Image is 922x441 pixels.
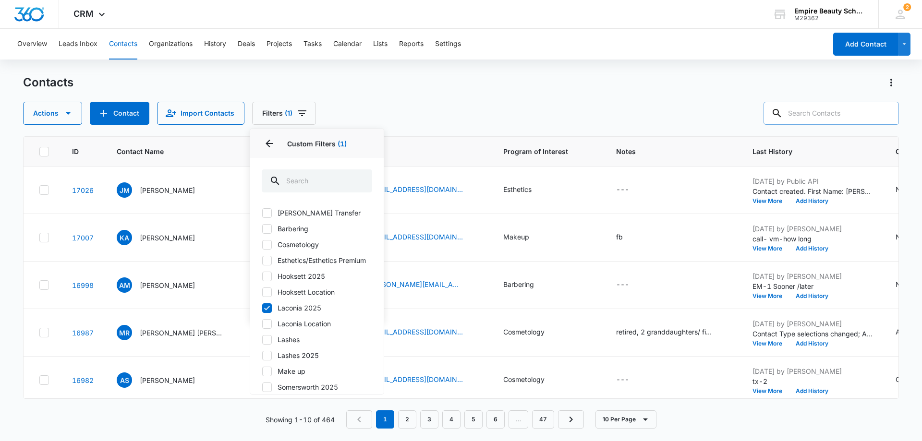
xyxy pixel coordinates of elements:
button: Reports [399,29,424,60]
div: Email - angerskatelyn@gmail.com - Select to Edit Field [367,232,480,243]
button: History [204,29,226,60]
label: Make up [262,366,372,376]
p: [PERSON_NAME] [140,280,195,290]
label: Laconia Location [262,319,372,329]
div: Program of Interest - Cosmetology - Select to Edit Field [503,327,562,338]
div: Esthetics [503,184,532,194]
p: [DATE] by [PERSON_NAME] [752,224,873,234]
label: Lashes 2025 [262,350,372,360]
input: Search [262,169,372,192]
p: Showing 1-10 of 464 [266,415,335,425]
span: Last History [752,146,859,156]
div: retired, 2 granddaughters/ field hockey. husband- retired too she is not ready [DEMOGRAPHIC_DATA]. [616,327,712,337]
a: [EMAIL_ADDRESS][DOMAIN_NAME] [367,374,463,384]
p: [PERSON_NAME] [140,233,195,243]
span: Email [367,146,466,156]
div: Email - asargent672@gmail.com - Select to Edit Field [367,374,480,386]
span: JM [117,182,132,198]
div: Notes - fb - Select to Edit Field [616,232,640,243]
button: View More [752,293,789,299]
button: Actions [23,102,82,125]
div: Program of Interest - Esthetics - Select to Edit Field [503,184,549,196]
div: Contact Name - Katelyn Angers - Select to Edit Field [117,230,212,245]
a: Navigate to contact details page for Michelle R Letourneau Poczobut [72,329,94,337]
a: Navigate to contact details page for Katelyn Angers [72,234,94,242]
a: Page 3 [420,410,438,429]
nav: Pagination [346,410,584,429]
button: Add History [789,341,835,346]
div: account name [794,7,864,15]
div: Program of Interest - Cosmetology - Select to Edit Field [503,374,562,386]
span: CRM [73,9,94,19]
button: Settings [435,29,461,60]
p: [DATE] by [PERSON_NAME] [752,319,873,329]
div: Program of Interest - Makeup - Select to Edit Field [503,232,546,243]
p: Custom Filters [262,139,372,149]
label: Somersworth 2025 [262,382,372,392]
p: tx-2 [752,376,873,386]
p: [PERSON_NAME] [140,375,195,385]
a: [EMAIL_ADDRESS][DOMAIN_NAME] [367,232,463,242]
a: Next Page [558,410,584,429]
div: Email - angela@advancedhairetc.com - Select to Edit Field [367,279,480,291]
label: Lashes [262,334,372,345]
span: (1) [285,110,292,117]
span: AM [117,277,132,293]
div: account id [794,15,864,22]
button: Back [262,136,277,151]
button: Tasks [303,29,322,60]
div: fb [616,232,623,242]
h1: Contacts [23,75,73,90]
div: Program of Interest - Barbering - Select to Edit Field [503,279,551,291]
button: Projects [267,29,292,60]
button: 10 Per Page [595,410,656,429]
button: View More [752,341,789,346]
p: Contact created. First Name: [PERSON_NAME] Last Name: [PERSON_NAME] Source: Form - Enroll Now Sta... [752,186,873,196]
div: Contact Name - Jennifer Marra - Select to Edit Field [117,182,212,198]
a: Navigate to contact details page for Jennifer Marra [72,186,94,194]
button: View More [752,388,789,394]
span: AS [117,372,132,388]
p: [DATE] by Public API [752,176,873,186]
label: [PERSON_NAME] Transfer [262,208,372,218]
label: Cosmetology [262,239,372,250]
a: Navigate to contact details page for Angela Murray [72,281,94,289]
button: Filters [252,102,316,125]
button: Import Contacts [157,102,244,125]
button: Actions [884,75,899,90]
a: Page 5 [464,410,483,429]
button: Organizations [149,29,193,60]
label: Barbering [262,224,372,234]
a: [EMAIL_ADDRESS][DOMAIN_NAME] [367,327,463,337]
button: Calendar [333,29,362,60]
div: Notes - - Select to Edit Field [616,184,646,196]
p: call- vm-how long [752,234,873,244]
label: Laconia 2025 [262,303,372,313]
button: Add History [789,198,835,204]
label: Esthetics/Esthetics Premium [262,255,372,265]
p: [PERSON_NAME] [140,185,195,195]
div: Contact Name - Alexis Sargent - Select to Edit Field [117,372,212,388]
div: Notes - - Select to Edit Field [616,279,646,291]
div: --- [616,184,629,196]
div: Contact [896,374,921,384]
div: Notes - retired, 2 granddaughters/ field hockey. husband- retired too she is not ready 64yrs old.... [616,327,729,338]
button: Add History [789,246,835,251]
button: Contacts [109,29,137,60]
div: Cosmetology [503,327,545,337]
div: Barbering [503,279,534,289]
button: Add Contact [833,33,898,56]
p: [DATE] by [PERSON_NAME] [752,271,873,281]
a: [PERSON_NAME][EMAIL_ADDRESS][DOMAIN_NAME] [367,279,463,289]
button: Add History [789,293,835,299]
a: Navigate to contact details page for Alexis Sargent [72,376,94,384]
label: Hooksett Location [262,287,372,297]
span: Contact Name [117,146,230,156]
p: [PERSON_NAME] [PERSON_NAME] [140,328,226,338]
span: KA [117,230,132,245]
div: --- [616,374,629,386]
span: (1) [338,140,347,148]
a: Page 6 [486,410,505,429]
span: Program of Interest [503,146,593,156]
div: Notes - - Select to Edit Field [616,374,646,386]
